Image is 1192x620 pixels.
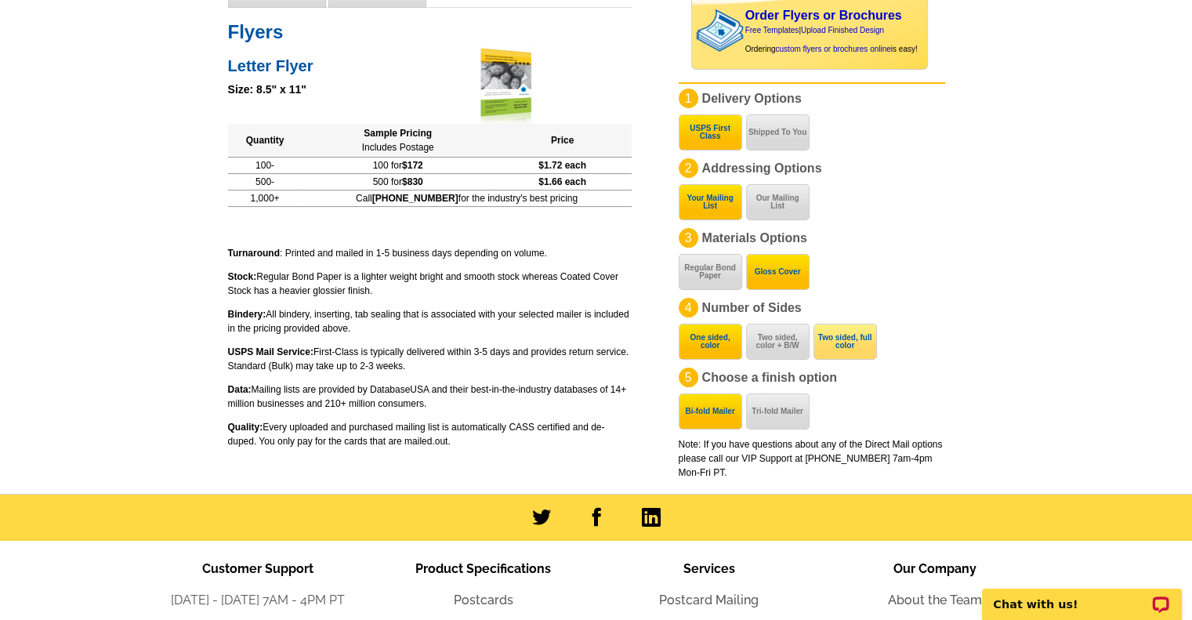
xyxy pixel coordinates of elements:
[228,173,303,190] td: 500-
[746,254,810,290] button: Gloss Cover
[679,184,742,220] button: Your Mailing List
[692,5,705,56] img: background image for brochures and flyers arrow
[228,248,280,259] b: Turnaround
[801,26,884,34] a: Upload Finished Design
[454,593,513,607] a: Postcards
[888,593,982,607] a: About the Team
[746,114,810,150] button: Shipped To You
[745,9,902,22] a: Order Flyers or Brochures
[228,190,303,206] td: 1,000+
[538,176,586,187] span: $1.66 each
[228,157,303,173] td: 100-
[679,114,742,150] button: USPS First Class
[228,53,632,75] h2: Letter Flyer
[228,422,263,433] b: Quality:
[679,254,742,290] button: Regular Bond Paper
[202,561,313,576] span: Customer Support
[228,124,303,158] th: Quantity
[362,142,434,153] span: Includes Postage
[538,160,586,171] span: $1.72 each
[893,561,976,576] span: Our Company
[372,193,458,204] b: [PHONE_NUMBER]
[683,561,735,576] span: Services
[228,345,632,373] p: First-Class is typically delivered within 3-5 days and provides return service. Standard (Bulk) m...
[679,298,698,317] div: 4
[303,190,632,206] td: Call for the industry's best pricing
[679,89,698,108] div: 1
[228,346,313,357] b: USPS Mail Service:
[303,173,494,190] td: 500 for
[775,45,890,53] a: custom flyers or brochures online
[702,92,802,105] span: Delivery Options
[415,561,551,576] span: Product Specifications
[702,161,822,175] span: Addressing Options
[659,593,759,607] a: Postcard Mailing
[228,24,632,40] h1: Flyers
[679,324,742,360] button: One sided, color
[679,437,945,480] div: Note: If you have questions about any of the Direct Mail options please call our VIP Support at [...
[145,591,371,610] li: [DATE] - [DATE] 7AM - 4PM PT
[679,228,698,248] div: 3
[813,324,877,360] button: Two sided, full color
[746,324,810,360] button: Two sided, color + B/W
[228,384,252,395] b: Data:
[228,420,632,448] p: Every uploaded and purchased mailing list is automatically CASS certified and de-duped. You only ...
[228,271,257,282] b: Stock:
[696,5,752,56] img: stack of brochures with custom content
[745,26,918,53] span: | Ordering is easy!
[228,246,632,260] p: : Printed and mailed in 1-5 business days depending on volume.
[303,157,494,173] td: 100 for
[228,270,632,298] p: Regular Bond Paper is a lighter weight bright and smooth stock whereas Coated Cover Stock has a h...
[402,160,423,171] span: $172
[228,82,632,98] div: Size: 8.5" x 11"
[228,307,632,335] p: All bindery, inserting, tab sealing that is associated with your selected mailer is included in t...
[228,309,266,320] b: Bindery:
[402,176,423,187] span: $830
[494,124,632,158] th: Price
[679,393,742,430] button: Bi-fold Mailer
[702,301,802,314] span: Number of Sides
[228,383,632,411] p: Mailing lists are provided by DatabaseUSA and their best-in-the-industry databases of 14+ million...
[702,371,837,384] span: Choose a finish option
[745,26,799,34] a: Free Templates
[746,393,810,430] button: Tri-fold Mailer
[972,571,1192,620] iframe: LiveChat chat widget
[746,184,810,220] button: Our Mailing List
[679,368,698,387] div: 5
[679,158,698,178] div: 2
[303,124,494,158] th: Sample Pricing
[702,231,807,245] span: Materials Options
